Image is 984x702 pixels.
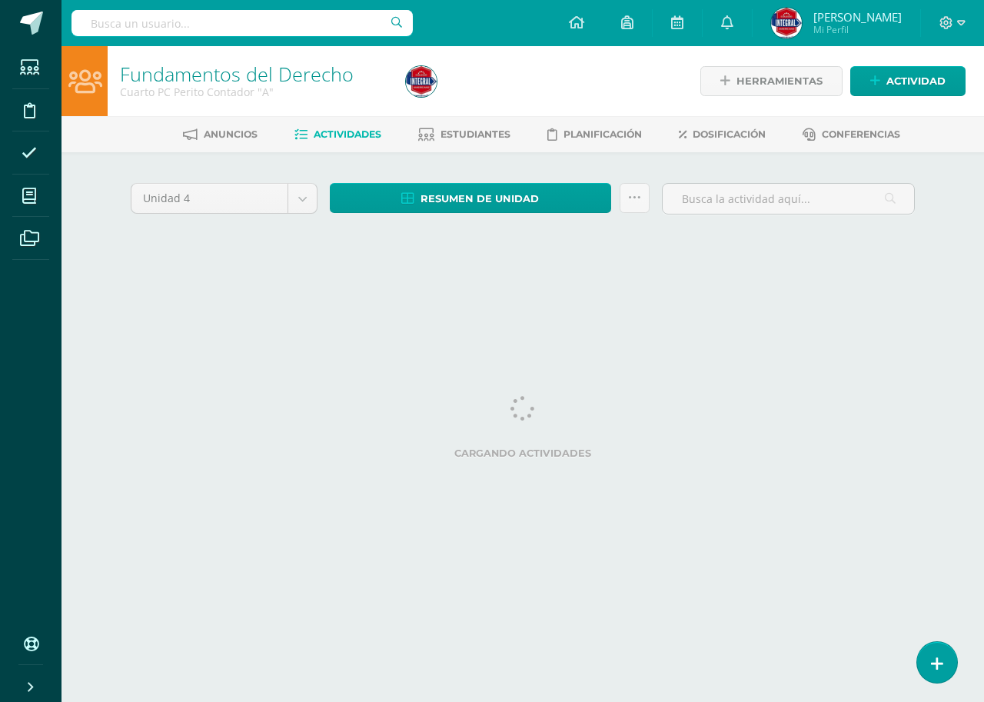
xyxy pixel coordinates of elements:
span: Actividades [314,128,381,140]
span: Mi Perfil [813,23,902,36]
span: Planificación [563,128,642,140]
span: Unidad 4 [143,184,276,213]
a: Dosificación [679,122,766,147]
a: Actividad [850,66,966,96]
span: [PERSON_NAME] [813,9,902,25]
div: Cuarto PC Perito Contador 'A' [120,85,387,99]
a: Fundamentos del Derecho [120,61,354,87]
a: Herramientas [700,66,843,96]
a: Unidad 4 [131,184,317,213]
input: Busca la actividad aquí... [663,184,914,214]
span: Dosificación [693,128,766,140]
a: Resumen de unidad [330,183,611,213]
label: Cargando actividades [131,447,915,459]
h1: Fundamentos del Derecho [120,63,387,85]
span: Herramientas [736,67,823,95]
span: Conferencias [822,128,900,140]
input: Busca un usuario... [71,10,413,36]
span: Resumen de unidad [421,185,539,213]
span: Actividad [886,67,946,95]
a: Conferencias [803,122,900,147]
img: 9479b67508c872087c746233754dda3e.png [406,66,437,97]
img: 9479b67508c872087c746233754dda3e.png [771,8,802,38]
a: Anuncios [183,122,258,147]
a: Planificación [547,122,642,147]
span: Anuncios [204,128,258,140]
a: Estudiantes [418,122,510,147]
span: Estudiantes [440,128,510,140]
a: Actividades [294,122,381,147]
